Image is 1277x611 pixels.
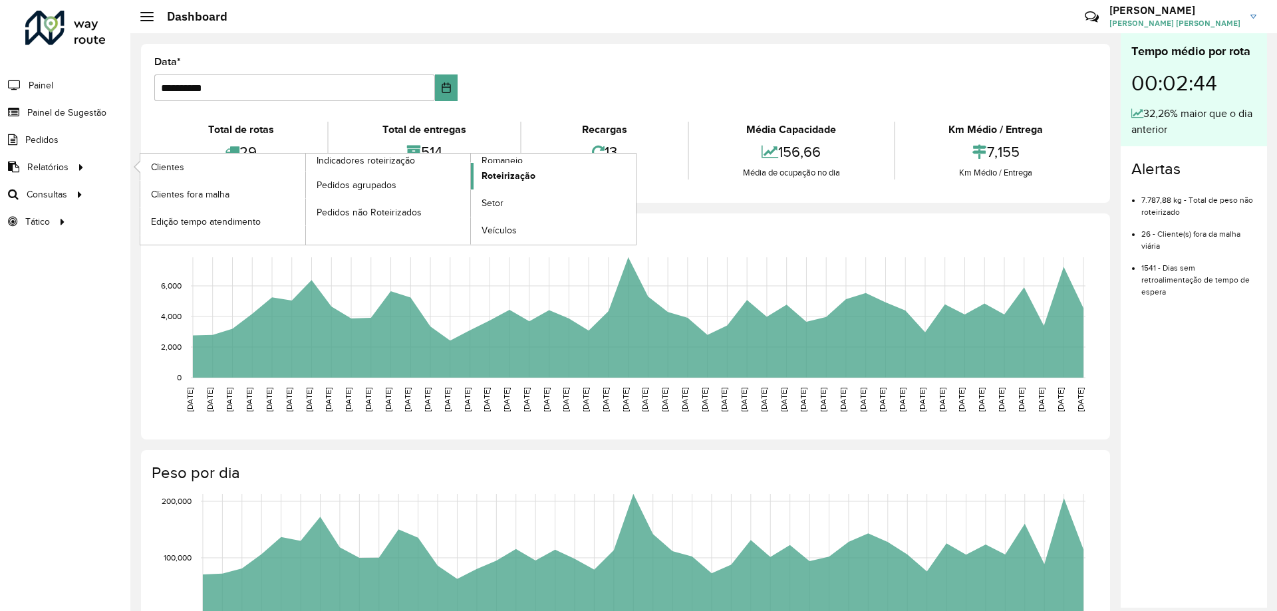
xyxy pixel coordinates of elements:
text: 2,000 [161,342,182,351]
text: [DATE] [443,388,452,412]
text: [DATE] [225,388,233,412]
span: Clientes [151,160,184,174]
a: Indicadores roteirização [140,154,471,245]
text: [DATE] [1037,388,1046,412]
div: Média Capacidade [692,122,890,138]
text: [DATE] [305,388,313,412]
text: [DATE] [482,388,491,412]
a: Roteirização [471,163,636,189]
a: Pedidos agrupados [306,172,471,198]
text: [DATE] [1076,388,1085,412]
li: 1541 - Dias sem retroalimentação de tempo de espera [1141,252,1256,298]
text: [DATE] [344,388,353,412]
span: Pedidos agrupados [317,178,396,192]
text: 4,000 [161,312,182,320]
text: 0 [177,373,182,382]
div: Média de ocupação no dia [692,166,890,180]
text: [DATE] [601,388,610,412]
text: 200,000 [162,497,192,505]
text: [DATE] [364,388,372,412]
text: [DATE] [878,388,887,412]
text: [DATE] [621,388,630,412]
text: [DATE] [660,388,669,412]
span: [PERSON_NAME] [PERSON_NAME] [1109,17,1240,29]
h4: Alertas [1131,160,1256,179]
li: 7.787,88 kg - Total de peso não roteirizado [1141,184,1256,218]
div: Total de rotas [158,122,324,138]
text: [DATE] [720,388,728,412]
text: [DATE] [186,388,194,412]
span: Clientes fora malha [151,187,229,201]
a: Romaneio [306,154,637,245]
a: Veículos [471,217,636,244]
div: Km Médio / Entrega [899,166,1093,180]
text: [DATE] [680,388,689,412]
text: [DATE] [384,388,392,412]
text: [DATE] [819,388,827,412]
text: [DATE] [1056,388,1065,412]
text: [DATE] [938,388,946,412]
text: [DATE] [245,388,253,412]
text: [DATE] [324,388,333,412]
a: Edição tempo atendimento [140,208,305,235]
text: [DATE] [502,388,511,412]
text: [DATE] [403,388,412,412]
text: [DATE] [522,388,531,412]
text: [DATE] [918,388,926,412]
div: 00:02:44 [1131,61,1256,106]
div: 156,66 [692,138,890,166]
text: [DATE] [206,388,214,412]
span: Consultas [27,187,67,201]
span: Painel [29,78,53,92]
text: [DATE] [285,388,293,412]
text: [DATE] [839,388,847,412]
text: [DATE] [463,388,472,412]
h2: Dashboard [154,9,227,24]
div: 514 [332,138,516,166]
text: 6,000 [161,281,182,290]
a: Contato Rápido [1077,3,1106,31]
text: [DATE] [640,388,649,412]
span: Roteirização [482,169,535,183]
text: [DATE] [265,388,273,412]
div: 29 [158,138,324,166]
div: Km Médio / Entrega [899,122,1093,138]
span: Indicadores roteirização [317,154,415,168]
a: Clientes [140,154,305,180]
h4: Peso por dia [152,463,1097,483]
a: Clientes fora malha [140,181,305,207]
span: Veículos [482,223,517,237]
h3: [PERSON_NAME] [1109,4,1240,17]
span: Pedidos não Roteirizados [317,205,422,219]
text: [DATE] [760,388,768,412]
text: [DATE] [957,388,966,412]
div: Recargas [525,122,684,138]
span: Romaneio [482,154,523,168]
a: Setor [471,190,636,217]
span: Pedidos [25,133,59,147]
span: Edição tempo atendimento [151,215,261,229]
text: [DATE] [542,388,551,412]
div: Tempo médio por rota [1131,43,1256,61]
li: 26 - Cliente(s) fora da malha viária [1141,218,1256,252]
text: [DATE] [859,388,867,412]
text: [DATE] [977,388,986,412]
span: Tático [25,215,50,229]
text: [DATE] [997,388,1006,412]
span: Relatórios [27,160,69,174]
text: [DATE] [799,388,807,412]
text: 100,000 [164,553,192,562]
div: 7,155 [899,138,1093,166]
text: [DATE] [423,388,432,412]
div: 32,26% maior que o dia anterior [1131,106,1256,138]
text: [DATE] [1017,388,1026,412]
text: [DATE] [898,388,907,412]
a: Pedidos não Roteirizados [306,199,471,225]
text: [DATE] [700,388,709,412]
div: Total de entregas [332,122,516,138]
text: [DATE] [561,388,570,412]
span: Setor [482,196,503,210]
span: Painel de Sugestão [27,106,106,120]
text: [DATE] [581,388,590,412]
text: [DATE] [740,388,748,412]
